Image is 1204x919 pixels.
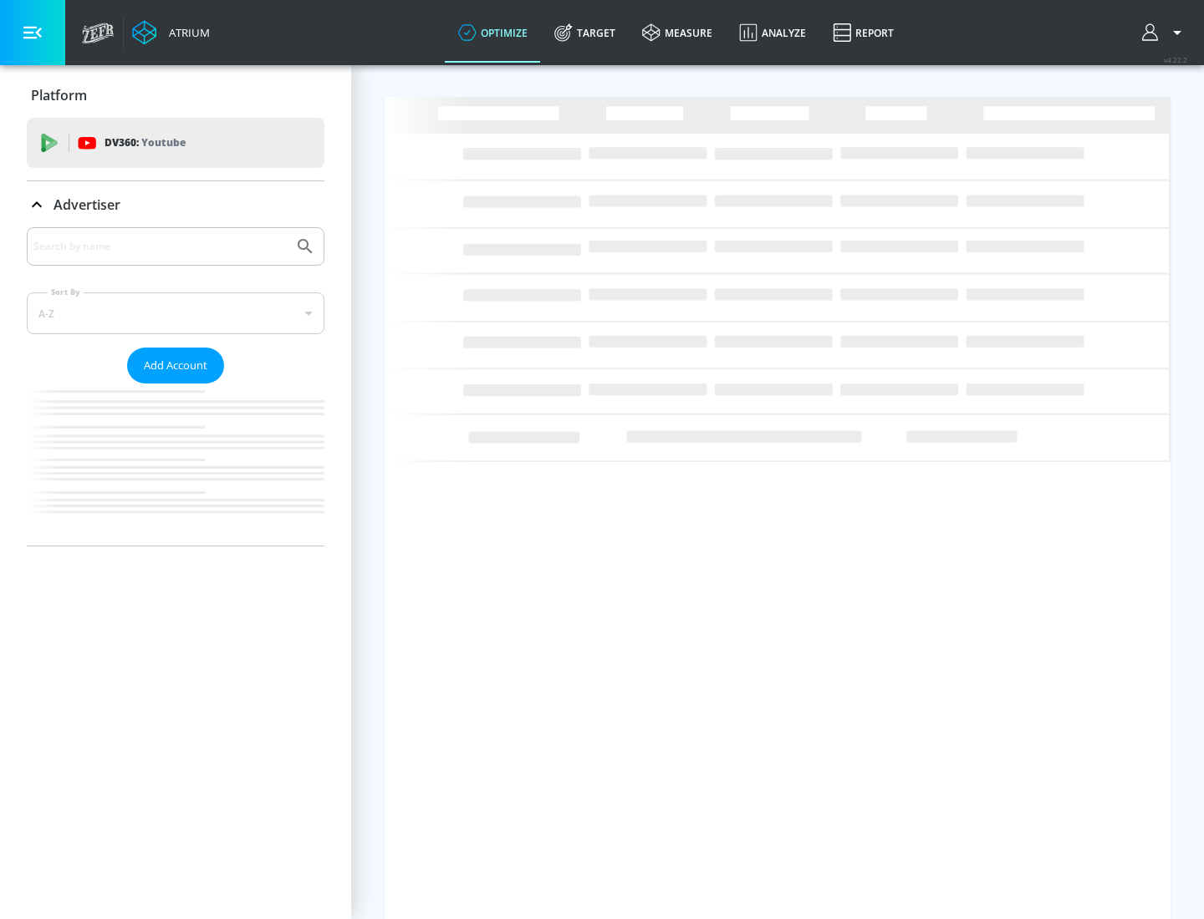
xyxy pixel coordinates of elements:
div: Advertiser [27,227,324,546]
p: Youtube [141,134,186,151]
div: DV360: Youtube [27,118,324,168]
a: Target [541,3,629,63]
a: optimize [445,3,541,63]
input: Search by name [33,236,287,257]
nav: list of Advertiser [27,383,324,546]
p: Advertiser [54,195,120,214]
label: Sort By [48,287,84,297]
p: Platform [31,86,87,104]
button: Add Account [127,348,224,383]
div: Advertiser [27,181,324,228]
span: Add Account [144,356,207,375]
a: measure [629,3,726,63]
a: Report [819,3,907,63]
div: A-Z [27,292,324,334]
div: Atrium [162,25,210,40]
a: Analyze [726,3,819,63]
div: Platform [27,72,324,119]
span: v 4.22.2 [1164,55,1187,64]
p: DV360: [105,134,186,152]
a: Atrium [132,20,210,45]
